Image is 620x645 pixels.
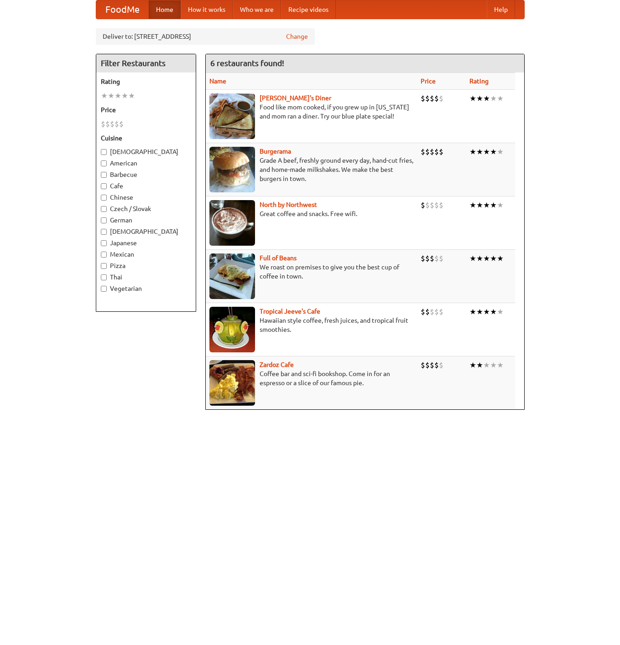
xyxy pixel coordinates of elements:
[101,216,191,225] label: German
[101,252,107,258] input: Mexican
[483,147,490,157] li: ★
[476,360,483,370] li: ★
[101,149,107,155] input: [DEMOGRAPHIC_DATA]
[430,307,434,317] li: $
[101,250,191,259] label: Mexican
[209,263,413,281] p: We roast on premises to give you the best cup of coffee in town.
[96,0,149,19] a: FoodMe
[105,119,110,129] li: $
[115,91,121,101] li: ★
[101,105,191,114] h5: Price
[119,119,124,129] li: $
[476,307,483,317] li: ★
[101,147,191,156] label: [DEMOGRAPHIC_DATA]
[101,217,107,223] input: German
[490,200,497,210] li: ★
[430,93,434,103] li: $
[209,200,255,246] img: north.jpg
[483,93,490,103] li: ★
[497,93,504,103] li: ★
[425,200,430,210] li: $
[430,360,434,370] li: $
[483,307,490,317] li: ★
[483,360,490,370] li: ★
[434,360,439,370] li: $
[439,200,443,210] li: $
[101,193,191,202] label: Chinese
[469,360,476,370] li: ★
[434,200,439,210] li: $
[487,0,515,19] a: Help
[101,91,108,101] li: ★
[101,183,107,189] input: Cafe
[115,119,119,129] li: $
[434,253,439,263] li: $
[425,147,430,157] li: $
[101,134,191,143] h5: Cuisine
[209,103,413,121] p: Food like mom cooked, if you grew up in [US_STATE] and mom ran a diner. Try our blue plate special!
[434,93,439,103] li: $
[421,93,425,103] li: $
[439,93,443,103] li: $
[101,273,191,282] label: Thai
[281,0,336,19] a: Recipe videos
[490,93,497,103] li: ★
[101,77,191,86] h5: Rating
[209,360,255,406] img: zardoz.jpg
[421,147,425,157] li: $
[101,204,191,213] label: Czech / Slovak
[121,91,128,101] li: ★
[209,209,413,218] p: Great coffee and snacks. Free wifi.
[210,59,284,67] ng-pluralize: 6 restaurants found!
[260,148,291,155] a: Burgerama
[286,32,308,41] a: Change
[439,147,443,157] li: $
[209,77,226,85] a: Name
[469,200,476,210] li: ★
[108,91,115,101] li: ★
[110,119,115,129] li: $
[101,261,191,270] label: Pizza
[497,253,504,263] li: ★
[490,307,497,317] li: ★
[260,201,317,208] b: North by Northwest
[101,286,107,292] input: Vegetarian
[149,0,181,19] a: Home
[421,200,425,210] li: $
[476,200,483,210] li: ★
[497,147,504,157] li: ★
[101,263,107,269] input: Pizza
[497,360,504,370] li: ★
[483,200,490,210] li: ★
[421,253,425,263] li: $
[434,307,439,317] li: $
[101,119,105,129] li: $
[421,307,425,317] li: $
[209,93,255,139] img: sallys.jpg
[209,369,413,387] p: Coffee bar and sci-fi bookshop. Come in for an espresso or a slice of our famous pie.
[439,253,443,263] li: $
[101,159,191,168] label: American
[101,170,191,179] label: Barbecue
[209,316,413,334] p: Hawaiian style coffee, fresh juices, and tropical fruit smoothies.
[421,77,436,85] a: Price
[260,94,331,102] a: [PERSON_NAME]'s Diner
[476,253,483,263] li: ★
[476,147,483,157] li: ★
[101,227,191,236] label: [DEMOGRAPHIC_DATA]
[260,361,294,368] a: Zardoz Cafe
[434,147,439,157] li: $
[430,147,434,157] li: $
[421,360,425,370] li: $
[209,253,255,299] img: beans.jpg
[490,360,497,370] li: ★
[469,307,476,317] li: ★
[469,93,476,103] li: ★
[425,93,430,103] li: $
[101,160,107,166] input: American
[469,147,476,157] li: ★
[101,172,107,178] input: Barbecue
